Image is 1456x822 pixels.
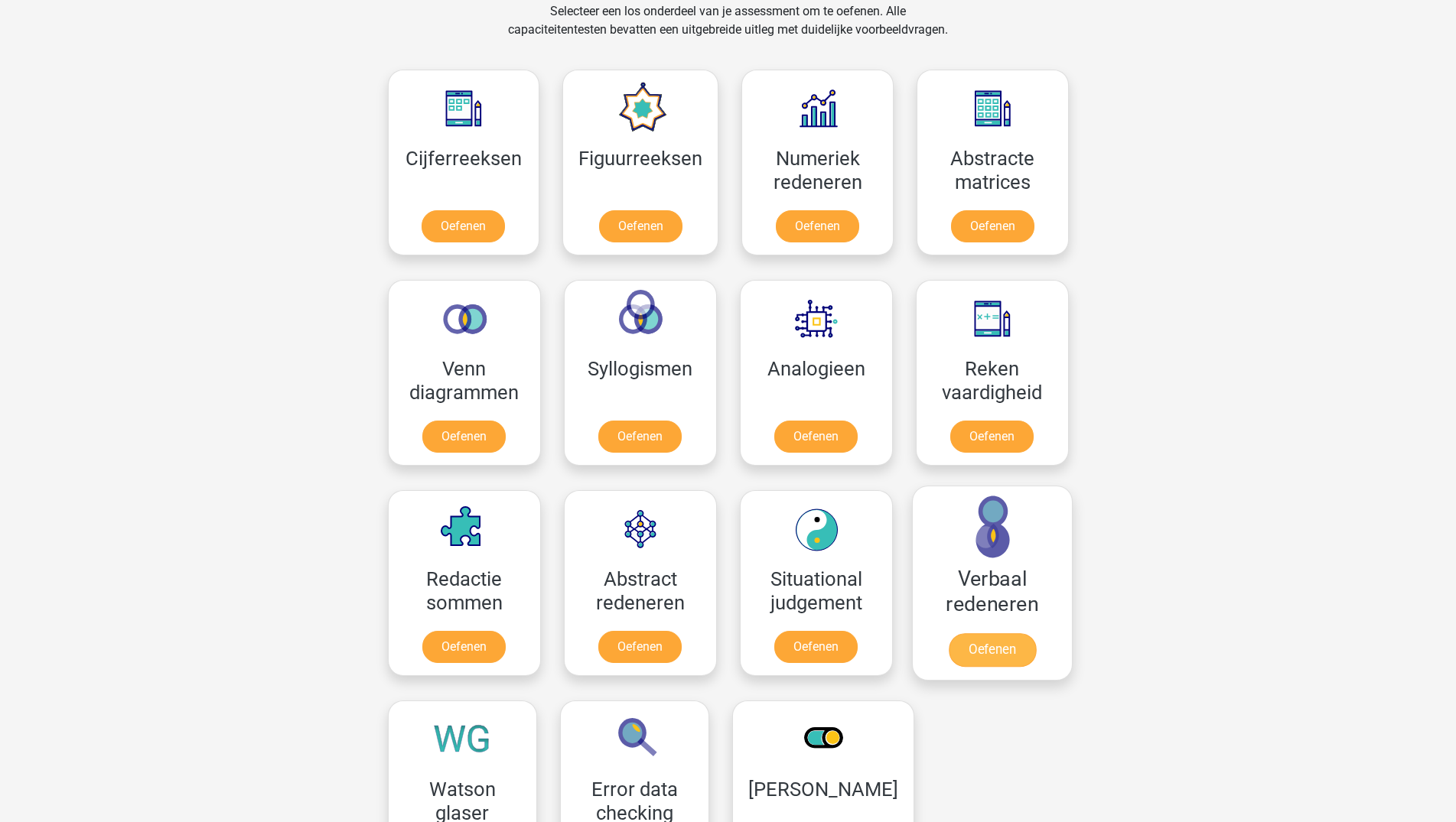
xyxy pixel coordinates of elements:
[422,631,506,663] a: Oefenen
[948,633,1035,667] a: Oefenen
[950,421,1034,453] a: Oefenen
[774,631,858,663] a: Oefenen
[776,210,859,242] a: Oefenen
[422,421,506,453] a: Oefenen
[598,631,682,663] a: Oefenen
[599,210,682,242] a: Oefenen
[951,210,1034,242] a: Oefenen
[598,421,682,453] a: Oefenen
[774,421,858,453] a: Oefenen
[493,2,963,57] div: Selecteer een los onderdeel van je assessment om te oefenen. Alle capaciteitentesten bevatten een...
[422,210,505,242] a: Oefenen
